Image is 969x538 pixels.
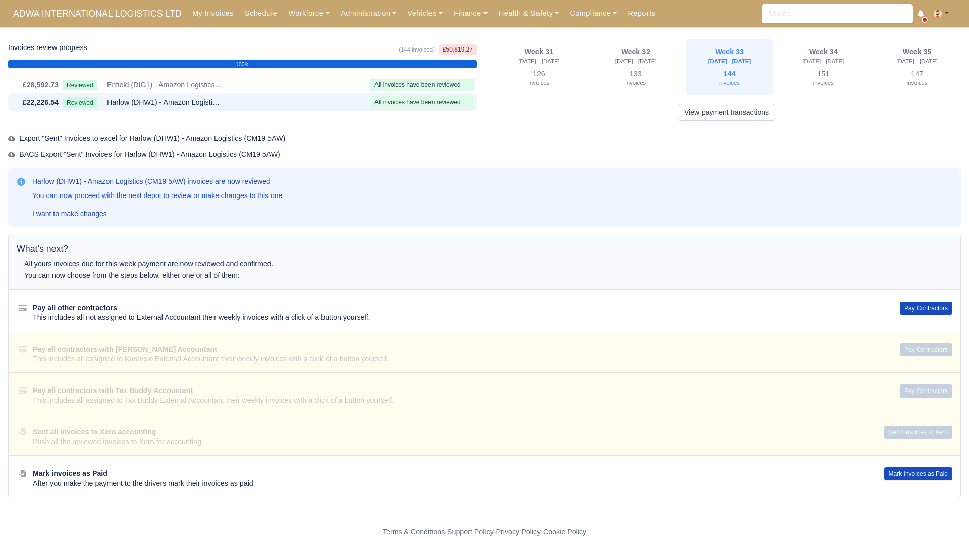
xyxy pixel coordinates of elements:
[498,68,580,90] div: 126
[528,80,549,86] small: invoices
[692,68,768,90] div: 144
[692,47,768,57] div: Week 33
[63,97,97,108] span: Reviewed
[678,104,775,121] a: View payment transactions
[33,313,876,323] div: This includes all not assigned to External Accountant their weekly invoices with a click of a but...
[33,303,876,313] div: Pay all other contractors
[543,528,586,536] a: Cookie Policy
[564,4,622,23] a: Compliance
[719,80,740,86] small: invoices
[8,60,477,68] div: 100%
[785,47,861,57] div: Week 34
[762,4,913,23] input: Search...
[8,134,285,142] span: Export "Sent" Invoices to excel for Harlow (DHW1) - Amazon Logistics (CM19 5AW)
[32,190,282,201] p: You can now proceed with the next depot to review or make changes to this one
[399,46,435,53] small: (144 invoices)
[802,58,844,64] small: [DATE] - [DATE]
[879,47,955,57] div: Week 35
[615,58,657,64] small: [DATE] - [DATE]
[598,68,674,90] div: 133
[28,206,111,222] a: I want to make changes
[10,79,59,91] div: £28,592.73
[622,4,661,23] a: Reports
[374,99,461,106] span: All invoices have been reviewed
[884,467,952,480] button: Mark Invoices as Paid
[402,4,448,23] a: Vehicles
[33,469,860,479] div: Mark invoices as Paid
[383,528,445,536] a: Terms & Conditions
[625,80,646,86] small: invoices
[283,4,335,23] a: Workforce
[107,96,223,108] span: Harlow (DHW1) - Amazon Logistics (CM19 5AW)
[187,4,239,23] a: My Invoices
[107,79,223,91] span: Enfield (DIG1) - Amazon Logistics ULEZ (EN3 7PZ)
[919,490,969,538] iframe: Chat Widget
[896,58,938,64] small: [DATE] - [DATE]
[813,80,834,86] small: invoices
[907,80,928,86] small: invoices
[708,58,751,64] small: [DATE] - [DATE]
[8,4,187,24] a: ADWA INTERNATIONAL LOGISTICS LTD
[8,43,87,52] h6: Invoices review progress
[785,68,861,90] div: 151
[518,58,560,64] small: [DATE] - [DATE]
[63,80,97,90] span: Reviewed
[879,68,955,90] div: 147
[8,150,280,158] span: BACS Export "Sent" Invoices for Harlow (DHW1) - Amazon Logistics (CM19 5AW)
[900,302,952,315] button: Pay Contractors
[32,176,282,186] h3: Harlow (DHW1) - Amazon Logistics (CM19 5AW) invoices are now reviewed
[598,47,674,57] div: Week 32
[197,526,772,538] div: - - -
[24,258,711,270] div: All yours invoices due for this week payment are now reviewed and confirmed.
[335,4,402,23] a: Administration
[439,44,477,55] span: £50,819.27
[10,96,59,108] div: £22,226.54
[498,47,580,57] div: Week 31
[17,243,952,254] h5: What's next?
[33,479,860,489] div: After you make the payment to the drivers mark their invoices as paid
[493,4,565,23] a: Health & Safety
[448,4,493,23] a: Finance
[447,528,494,536] a: Support Policy
[24,270,711,281] div: You can now choose from the steps below, either one or all of them:
[239,4,283,23] a: Schedule
[496,528,541,536] a: Privacy Policy
[374,81,461,88] span: All invoices have been reviewed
